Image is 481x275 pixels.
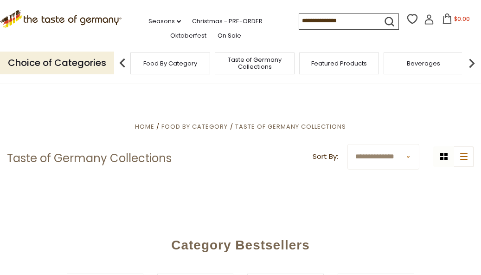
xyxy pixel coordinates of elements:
[235,122,346,131] a: Taste of Germany Collections
[113,54,132,72] img: previous arrow
[143,60,197,67] a: Food By Category
[135,122,154,131] a: Home
[436,13,475,27] button: $0.00
[407,60,440,67] a: Beverages
[148,16,181,26] a: Seasons
[311,60,367,67] a: Featured Products
[192,16,263,26] a: Christmas - PRE-ORDER
[218,31,241,41] a: On Sale
[161,122,228,131] a: Food By Category
[454,15,470,23] span: $0.00
[218,56,292,70] a: Taste of Germany Collections
[462,54,481,72] img: next arrow
[313,151,338,163] label: Sort By:
[170,31,206,41] a: Oktoberfest
[14,224,467,262] div: Category Bestsellers
[7,151,172,165] h1: Taste of Germany Collections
